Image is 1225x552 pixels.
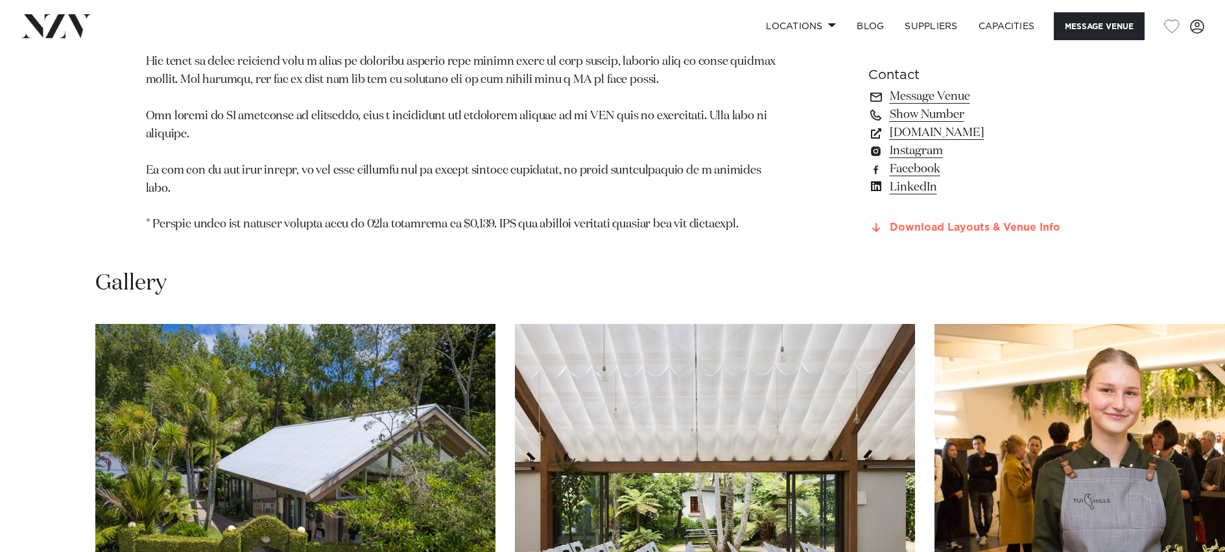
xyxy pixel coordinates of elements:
a: Show Number [868,106,1080,124]
a: Download Layouts & Venue Info [868,222,1080,234]
h2: Gallery [95,269,167,298]
a: [DOMAIN_NAME] [868,124,1080,142]
a: BLOG [846,12,894,40]
a: Capacities [968,12,1045,40]
a: Instagram [868,142,1080,160]
img: nzv-logo.png [21,14,91,38]
h6: Contact [868,65,1080,85]
a: Facebook [868,160,1080,178]
button: Message Venue [1054,12,1145,40]
a: Locations [755,12,846,40]
a: Message Venue [868,87,1080,106]
a: LinkedIn [868,178,1080,196]
a: SUPPLIERS [894,12,968,40]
